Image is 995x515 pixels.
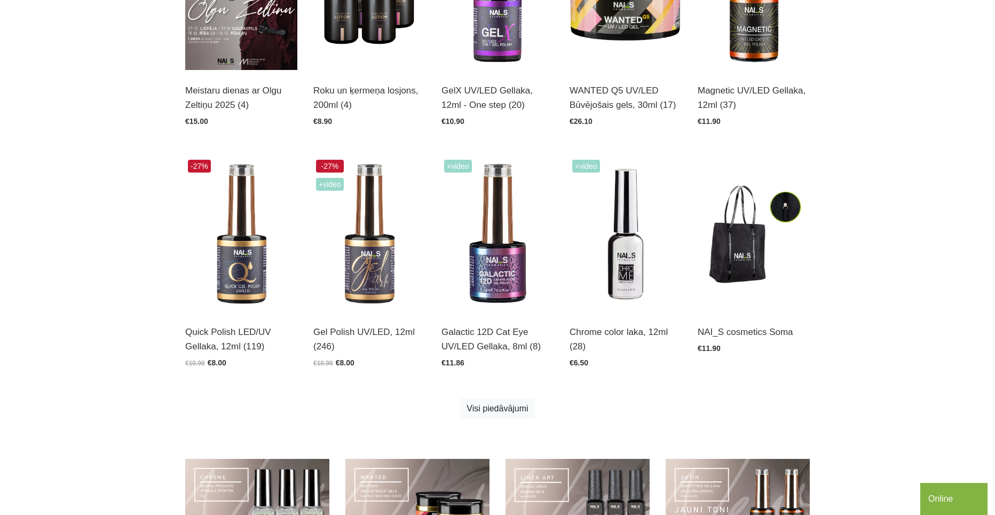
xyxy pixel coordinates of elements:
[570,358,588,367] span: €6.50
[316,178,344,191] span: +Video
[441,325,554,354] a: Galactic 12D Cat Eye UV/LED Gellaka, 8ml (8)
[441,358,464,367] span: €11.86
[698,83,810,112] a: Magnetic UV/LED Gellaka, 12ml (37)
[208,358,226,367] span: €8.00
[185,83,297,112] a: Meistaru dienas ar Olgu Zeltiņu 2025 (4)
[441,117,464,126] span: €10.90
[313,117,332,126] span: €8.90
[698,117,721,126] span: €11.90
[313,157,425,311] img: Ilgnoturīga, intensīvi pigmentēta gellaka. Viegli klājas, lieliski žūst, nesaraujas, neatkāpjas n...
[572,160,600,173] span: +Video
[313,83,425,112] a: Roku un ķermeņa losjons, 200ml (4)
[188,160,211,173] span: -27%
[441,157,554,311] img: Daudzdimensionāla magnētiskā gellaka, kas satur smalkas, atstarojošas hroma daļiņas. Ar īpaša mag...
[460,399,535,419] a: Visi piedāvājumi
[570,157,682,311] img: Paredzēta hromēta jeb spoguļspīduma efekta veidošanai uz pilnas naga plātnes vai atsevišķiem diza...
[185,325,297,354] a: Quick Polish LED/UV Gellaka, 12ml (119)
[570,83,682,112] a: WANTED Q5 UV/LED Būvējošais gels, 30ml (17)
[444,160,472,173] span: +Video
[698,344,721,353] span: €11.90
[570,117,593,126] span: €26.10
[185,117,208,126] span: €15.00
[336,358,354,367] span: €8.00
[698,157,810,311] img: Ērta, eleganta, izturīga soma ar NAI_S cosmetics logo.Izmērs: 38 x 46 x 14 cm...
[316,160,344,173] span: -27%
[570,325,682,354] a: Chrome color laka, 12ml (28)
[313,360,333,367] span: €10.90
[185,157,297,311] img: Ātri, ērti un vienkārši!Intensīvi pigmentēta gellaka, kas perfekti klājas arī vienā slānī, tādā v...
[313,325,425,354] a: Gel Polish UV/LED, 12ml (246)
[441,83,554,112] a: GelX UV/LED Gellaka, 12ml - One step (20)
[920,481,990,515] iframe: chat widget
[185,360,205,367] span: €10.90
[698,325,810,339] a: NAI_S cosmetics Soma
